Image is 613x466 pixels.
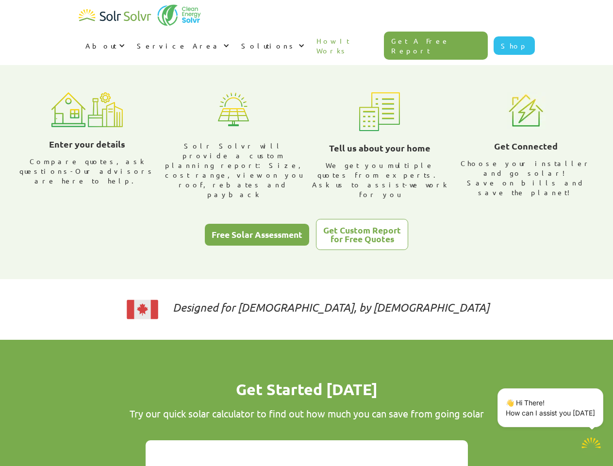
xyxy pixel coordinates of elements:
div: Try our quick solar calculator to find out how much you can save from going solar [98,408,515,419]
h3: Enter your details [49,137,125,151]
div: Solr Solvr will provide a custom planning report: Size, cost range, view on you roof, rebates and... [164,141,303,199]
div: Free Solar Assessment [212,230,302,239]
a: How It Works [310,26,384,65]
div: Choose your installer and go solar! Save on bills and save the planet! [457,158,596,197]
button: Open chatbot widget [579,432,603,456]
h1: Get Started [DATE] [98,379,515,400]
p: Designed for [DEMOGRAPHIC_DATA], by [DEMOGRAPHIC_DATA] [173,302,489,312]
div: Service Area [130,31,234,60]
h3: Get Connected [494,139,558,153]
div: Solutions [241,41,296,50]
div: Get Custom Report for Free Quotes [323,226,401,243]
div: Service Area [137,41,221,50]
p: 👋 Hi There! How can I assist you [DATE] [506,398,595,418]
div: About [79,31,130,60]
a: Free Solar Assessment [205,224,309,246]
a: Get Custom Reportfor Free Quotes [316,219,408,250]
div: Compare quotes, ask questions-Our advisors are here to help. [18,156,157,185]
div: About [85,41,116,50]
h3: Tell us about your home [329,141,431,155]
div: We get you multiple quotes from experts. Ask us to assist-we work for you [311,160,449,199]
img: 1702586718.png [579,432,603,456]
a: Shop [494,36,535,55]
div: Solutions [234,31,310,60]
a: Get A Free Report [384,32,488,60]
